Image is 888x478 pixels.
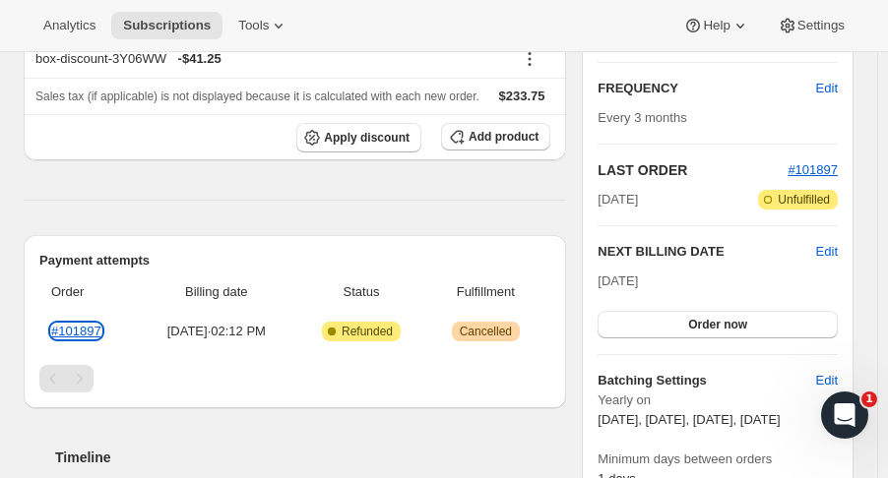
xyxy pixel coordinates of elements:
[816,371,838,390] span: Edit
[296,123,421,152] button: Apply discount
[816,242,838,262] button: Edit
[302,282,421,302] span: Status
[226,12,300,39] button: Tools
[432,282,539,302] span: Fulfillment
[55,448,566,467] h2: Timeline
[598,110,686,125] span: Every 3 months
[821,391,868,439] iframe: Intercom live chat
[598,371,815,390] h6: Batching Settings
[143,282,290,302] span: Billing date
[324,130,410,146] span: Apply discount
[441,123,550,150] button: Add product
[43,18,95,33] span: Analytics
[598,390,838,410] span: Yearly on
[35,90,479,103] span: Sales tax (if applicable) is not displayed because it is calculated with each new order.
[111,12,222,39] button: Subscriptions
[598,190,638,209] span: [DATE]
[816,79,838,98] span: Edit
[39,270,137,314] th: Order
[238,18,269,33] span: Tools
[598,412,780,427] span: [DATE], [DATE], [DATE], [DATE]
[766,12,856,39] button: Settings
[598,160,788,180] h2: LAST ORDER
[35,49,502,69] div: box-discount-3Y06WW
[342,324,393,339] span: Refunded
[143,322,290,341] span: [DATE] · 02:12 PM
[804,365,850,396] button: Edit
[804,73,850,104] button: Edit
[51,324,101,338] a: #101897
[598,79,815,98] h2: FREQUENCY
[598,242,815,262] h2: NEXT BILLING DATE
[778,192,830,208] span: Unfulfilled
[460,324,512,339] span: Cancelled
[499,89,545,103] span: $233.75
[178,49,222,69] span: - $41.25
[688,317,747,332] span: Order now
[861,391,877,407] span: 1
[598,311,838,338] button: Order now
[469,129,539,145] span: Add product
[703,18,729,33] span: Help
[671,12,761,39] button: Help
[123,18,211,33] span: Subscriptions
[39,251,550,270] h2: Payment attempts
[788,160,838,180] button: #101897
[598,449,838,469] span: Minimum days between orders
[797,18,845,33] span: Settings
[32,12,107,39] button: Analytics
[598,273,638,288] span: [DATE]
[39,365,550,392] nav: Pagination
[788,162,838,177] a: #101897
